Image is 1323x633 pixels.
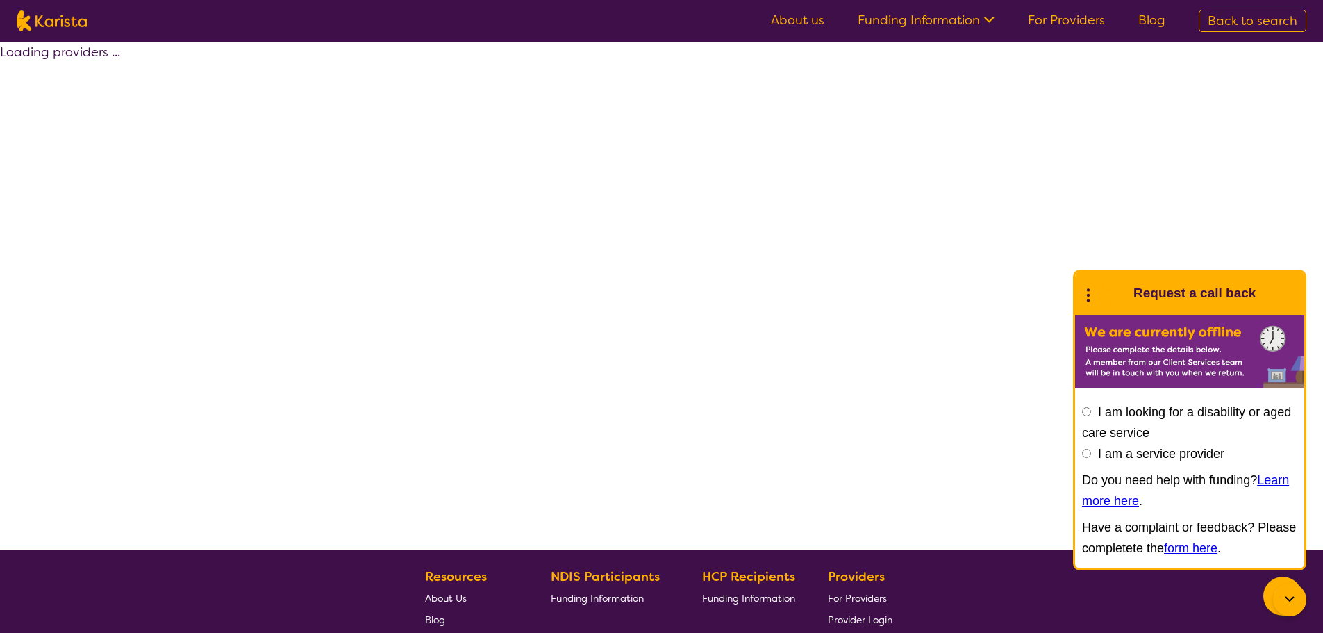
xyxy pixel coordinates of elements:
span: For Providers [828,592,887,605]
span: Provider Login [828,614,892,626]
span: Funding Information [551,592,644,605]
img: Karista offline chat form to request call back [1075,315,1304,388]
b: Providers [828,568,885,585]
h1: Request a call back [1133,283,1256,304]
a: form here [1164,541,1217,555]
a: About Us [425,587,518,609]
a: Provider Login [828,609,892,630]
b: Resources [425,568,487,585]
a: About us [771,12,824,28]
p: Do you need help with funding? . [1082,470,1297,511]
b: HCP Recipients [702,568,795,585]
span: Blog [425,614,445,626]
span: Funding Information [702,592,795,605]
span: About Us [425,592,467,605]
b: NDIS Participants [551,568,660,585]
a: Blog [425,609,518,630]
label: I am a service provider [1098,447,1224,461]
a: Funding Information [702,587,795,609]
a: For Providers [828,587,892,609]
a: For Providers [1028,12,1105,28]
a: Blog [1138,12,1165,28]
a: Funding Information [858,12,995,28]
img: Karista logo [17,10,87,31]
button: Channel Menu [1263,577,1302,616]
p: Have a complaint or feedback? Please completete the . [1082,517,1297,559]
label: I am looking for a disability or aged care service [1082,405,1291,440]
a: Funding Information [551,587,670,609]
a: Back to search [1199,10,1306,32]
span: Back to search [1208,13,1297,29]
img: Karista [1097,279,1125,307]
